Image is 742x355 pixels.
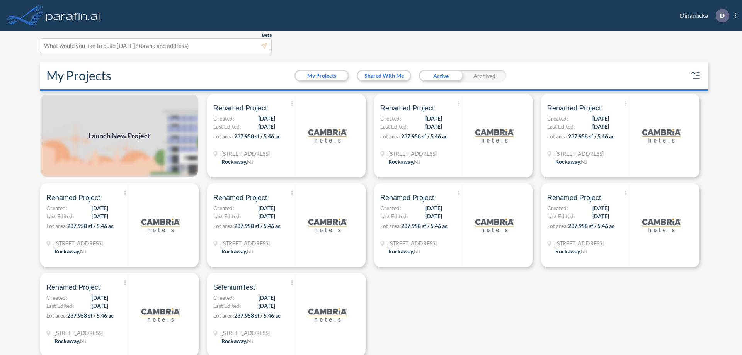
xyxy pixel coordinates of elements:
[213,204,234,212] span: Created:
[213,223,234,229] span: Lot area:
[221,247,254,255] div: Rockaway, NJ
[40,94,199,177] a: Launch New Project
[547,204,568,212] span: Created:
[247,338,254,344] span: NJ
[388,239,437,247] span: 321 Mt Hope Ave
[221,337,254,345] div: Rockaway, NJ
[380,114,401,122] span: Created:
[388,158,414,165] span: Rockaway ,
[425,204,442,212] span: [DATE]
[234,312,281,319] span: 237,958 sf / 5.46 ac
[720,12,725,19] p: D
[592,114,609,122] span: [DATE]
[141,296,180,334] img: logo
[388,149,437,158] span: 321 Mt Hope Ave
[401,133,448,139] span: 237,958 sf / 5.46 ac
[54,248,80,255] span: Rockaway ,
[92,204,108,212] span: [DATE]
[380,193,434,202] span: Renamed Project
[380,133,401,139] span: Lot area:
[308,116,347,155] img: logo
[213,283,255,292] span: SeleniumTest
[308,296,347,334] img: logo
[592,212,609,220] span: [DATE]
[92,302,108,310] span: [DATE]
[419,70,463,82] div: Active
[259,302,275,310] span: [DATE]
[54,239,103,247] span: 321 Mt Hope Ave
[92,294,108,302] span: [DATE]
[259,204,275,212] span: [DATE]
[221,338,247,344] span: Rockaway ,
[221,329,270,337] span: 321 Mt Hope Ave
[234,223,281,229] span: 237,958 sf / 5.46 ac
[642,116,681,155] img: logo
[592,204,609,212] span: [DATE]
[380,223,401,229] span: Lot area:
[568,223,614,229] span: 237,958 sf / 5.46 ac
[642,206,681,245] img: logo
[296,71,348,80] button: My Projects
[547,114,568,122] span: Created:
[358,71,410,80] button: Shared With Me
[689,70,702,82] button: sort
[388,247,420,255] div: Rockaway, NJ
[581,158,587,165] span: NJ
[54,329,103,337] span: 321 Mt Hope Ave
[401,223,448,229] span: 237,958 sf / 5.46 ac
[568,133,614,139] span: 237,958 sf / 5.46 ac
[234,133,281,139] span: 237,958 sf / 5.46 ac
[555,239,604,247] span: 321 Mt Hope Ave
[380,104,434,113] span: Renamed Project
[44,8,102,23] img: logo
[213,133,234,139] span: Lot area:
[380,122,408,131] span: Last Edited:
[67,312,114,319] span: 237,958 sf / 5.46 ac
[92,212,108,220] span: [DATE]
[425,212,442,220] span: [DATE]
[46,204,67,212] span: Created:
[213,294,234,302] span: Created:
[555,158,587,166] div: Rockaway, NJ
[221,248,247,255] span: Rockaway ,
[463,70,506,82] div: Archived
[46,193,100,202] span: Renamed Project
[213,212,241,220] span: Last Edited:
[425,122,442,131] span: [DATE]
[88,131,150,141] span: Launch New Project
[425,114,442,122] span: [DATE]
[555,248,581,255] span: Rockaway ,
[54,337,87,345] div: Rockaway, NJ
[547,122,575,131] span: Last Edited:
[213,302,241,310] span: Last Edited:
[54,338,80,344] span: Rockaway ,
[80,248,87,255] span: NJ
[380,212,408,220] span: Last Edited:
[414,248,420,255] span: NJ
[46,283,100,292] span: Renamed Project
[46,68,111,83] h2: My Projects
[213,312,234,319] span: Lot area:
[221,158,254,166] div: Rockaway, NJ
[221,158,247,165] span: Rockaway ,
[555,149,604,158] span: 321 Mt Hope Ave
[259,294,275,302] span: [DATE]
[213,114,234,122] span: Created:
[46,302,74,310] span: Last Edited:
[547,212,575,220] span: Last Edited:
[46,312,67,319] span: Lot area:
[475,206,514,245] img: logo
[221,239,270,247] span: 321 Mt Hope Ave
[259,114,275,122] span: [DATE]
[388,158,420,166] div: Rockaway, NJ
[46,294,67,302] span: Created:
[547,104,601,113] span: Renamed Project
[247,158,254,165] span: NJ
[475,116,514,155] img: logo
[259,122,275,131] span: [DATE]
[54,247,87,255] div: Rockaway, NJ
[141,206,180,245] img: logo
[555,247,587,255] div: Rockaway, NJ
[213,122,241,131] span: Last Edited:
[668,9,736,22] div: Dinamicka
